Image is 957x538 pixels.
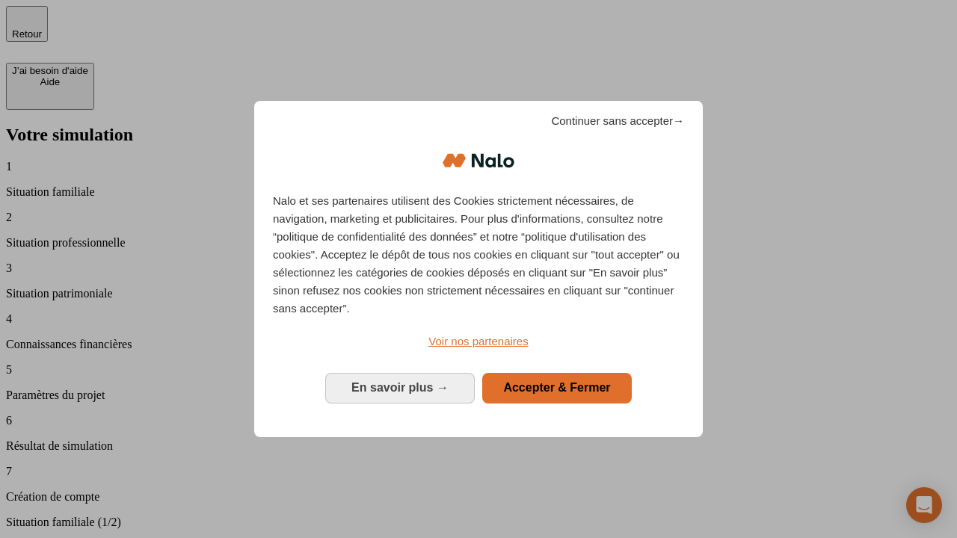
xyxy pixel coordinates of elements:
div: Bienvenue chez Nalo Gestion du consentement [254,101,703,436]
span: Voir nos partenaires [428,335,528,347]
span: Continuer sans accepter→ [551,112,684,130]
span: Accepter & Fermer [503,381,610,394]
button: En savoir plus: Configurer vos consentements [325,373,475,403]
p: Nalo et ses partenaires utilisent des Cookies strictement nécessaires, de navigation, marketing e... [273,192,684,318]
button: Accepter & Fermer: Accepter notre traitement des données et fermer [482,373,632,403]
a: Voir nos partenaires [273,333,684,350]
img: Logo [443,138,514,183]
span: En savoir plus → [351,381,449,394]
